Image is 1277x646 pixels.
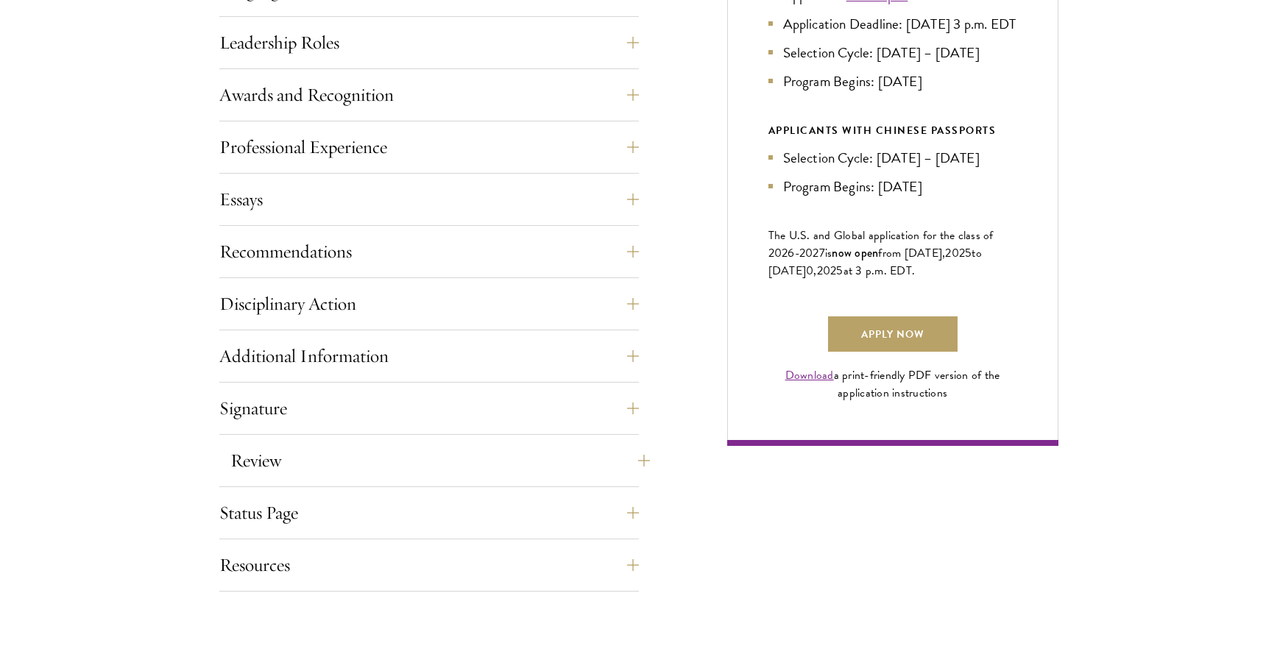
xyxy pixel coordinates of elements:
[945,244,965,262] span: 202
[828,316,958,352] a: Apply Now
[795,244,819,262] span: -202
[843,262,916,280] span: at 3 p.m. EDT.
[219,547,639,583] button: Resources
[219,77,639,113] button: Awards and Recognition
[768,121,1017,140] div: APPLICANTS WITH CHINESE PASSPORTS
[817,262,837,280] span: 202
[788,244,794,262] span: 6
[768,227,994,262] span: The U.S. and Global application for the class of 202
[813,262,816,280] span: ,
[219,234,639,269] button: Recommendations
[832,244,878,261] span: now open
[825,244,832,262] span: is
[768,366,1017,402] div: a print-friendly PDF version of the application instructions
[768,147,1017,168] li: Selection Cycle: [DATE] – [DATE]
[819,244,825,262] span: 7
[219,495,639,530] button: Status Page
[768,244,982,280] span: to [DATE]
[219,338,639,374] button: Additional Information
[219,391,639,426] button: Signature
[785,366,834,384] a: Download
[219,129,639,165] button: Professional Experience
[219,286,639,322] button: Disciplinary Action
[836,262,843,280] span: 5
[219,25,639,60] button: Leadership Roles
[768,71,1017,92] li: Program Begins: [DATE]
[965,244,972,262] span: 5
[768,42,1017,63] li: Selection Cycle: [DATE] – [DATE]
[768,13,1017,35] li: Application Deadline: [DATE] 3 p.m. EDT
[219,182,639,217] button: Essays
[230,443,650,478] button: Review
[806,262,813,280] span: 0
[878,244,945,262] span: from [DATE],
[768,176,1017,197] li: Program Begins: [DATE]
